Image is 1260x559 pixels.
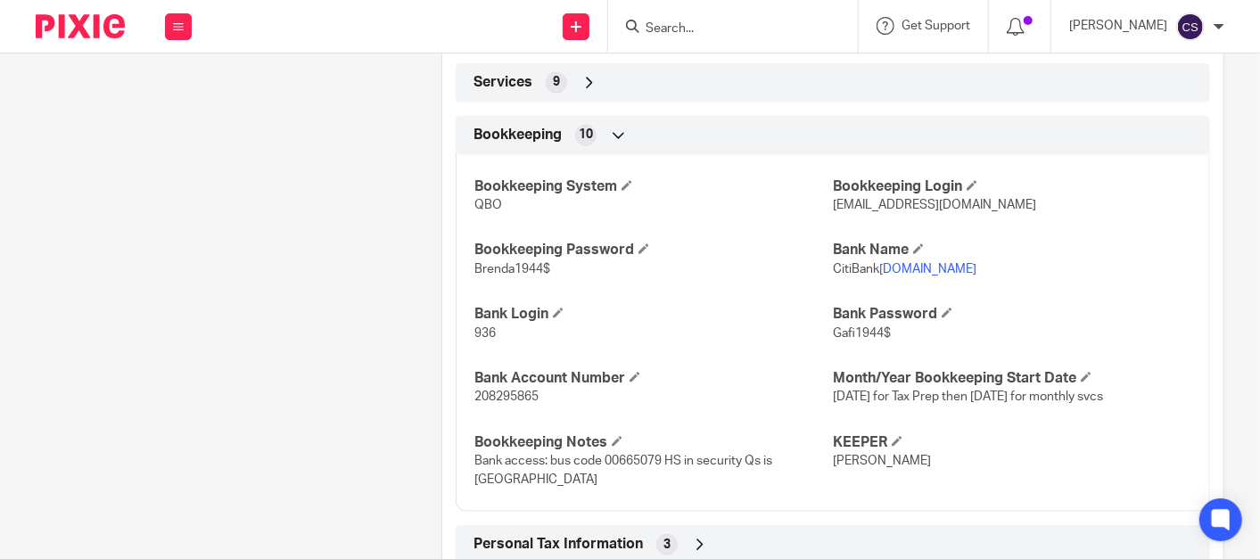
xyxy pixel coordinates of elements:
[833,455,931,467] span: [PERSON_NAME]
[833,263,976,275] span: CitiBank
[902,20,970,32] span: Get Support
[663,536,671,554] span: 3
[36,14,125,38] img: Pixie
[474,199,502,211] span: QBO
[833,433,1191,452] h4: KEEPER
[553,73,560,91] span: 9
[474,327,496,340] span: 936
[474,126,562,144] span: Bookkeeping
[474,263,550,275] span: Brenda1944$
[833,327,891,340] span: Gafi1944$
[474,177,833,196] h4: Bookkeeping System
[474,433,833,452] h4: Bookkeeping Notes
[879,263,976,275] a: [DOMAIN_NAME]
[833,177,1191,196] h4: Bookkeeping Login
[833,390,1103,403] span: [DATE] for Tax Prep then [DATE] for monthly svcs
[833,199,1036,211] span: [EMAIL_ADDRESS][DOMAIN_NAME]
[474,455,772,485] span: Bank access: bus code 00665079 HS in security Qs is [GEOGRAPHIC_DATA]
[833,241,1191,259] h4: Bank Name
[474,73,532,92] span: Services
[833,305,1191,324] h4: Bank Password
[1069,17,1167,35] p: [PERSON_NAME]
[474,305,833,324] h4: Bank Login
[644,21,804,37] input: Search
[1176,12,1205,41] img: svg%3E
[474,369,833,388] h4: Bank Account Number
[474,535,643,554] span: Personal Tax Information
[474,241,833,259] h4: Bookkeeping Password
[833,369,1191,388] h4: Month/Year Bookkeeping Start Date
[474,390,539,403] span: 208295865
[579,126,593,144] span: 10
